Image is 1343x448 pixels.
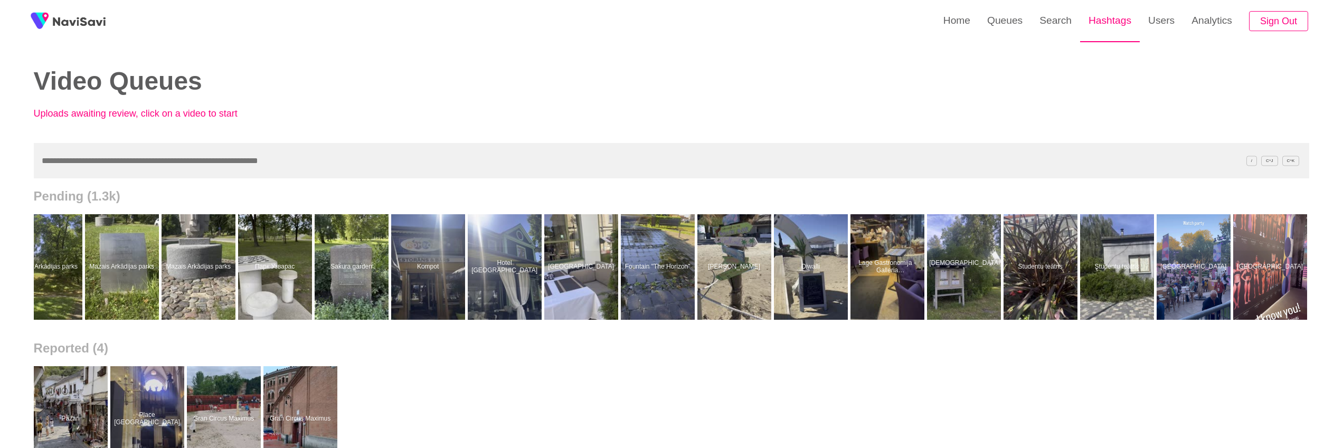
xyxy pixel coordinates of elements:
[34,108,266,119] p: Uploads awaiting review, click on a video to start
[391,214,468,320] a: KompotKompot
[544,214,621,320] a: [GEOGRAPHIC_DATA]Uzbekistan
[774,214,850,320] a: DiwalliDiwalli
[468,214,544,320] a: Hotel [GEOGRAPHIC_DATA]Hotel Villa Jurmala
[850,214,927,320] a: Lage Gastronomija - Galleria [GEOGRAPHIC_DATA]Lage Gastronomija - Galleria Riga
[1157,214,1233,320] a: [GEOGRAPHIC_DATA]Palais de Tokyo
[1249,11,1308,32] button: Sign Out
[238,214,315,320] a: Парк УзварасПарк Узварас
[621,214,697,320] a: Fountain "The Horizon"Fountain "The Horizon"
[927,214,1004,320] a: [DEMOGRAPHIC_DATA]Olaines Evaņģēliski luteriskā draudze
[1080,214,1157,320] a: Studentu teātrisStudentu teātris
[162,214,238,320] a: Mazais Arkādijas parksMazais Arkādijas parks
[1261,156,1278,166] span: C^J
[8,214,85,320] a: Mazais Arkādijas parksMazais Arkādijas parks
[1282,156,1300,166] span: C^K
[315,214,391,320] a: Sakura gardenSakura garden
[34,341,1310,356] h2: Reported (4)
[1246,156,1257,166] span: /
[34,189,1310,204] h2: Pending (1.3k)
[53,16,106,26] img: fireSpot
[85,214,162,320] a: Mazais Arkādijas parksMazais Arkādijas parks
[1233,214,1310,320] a: [GEOGRAPHIC_DATA]Palais de Tokyo
[1004,214,1080,320] a: Studentu teātrisStudentu teātris
[697,214,774,320] a: [PERSON_NAME]Solt
[34,68,656,96] h2: Video Queues
[26,8,53,34] img: fireSpot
